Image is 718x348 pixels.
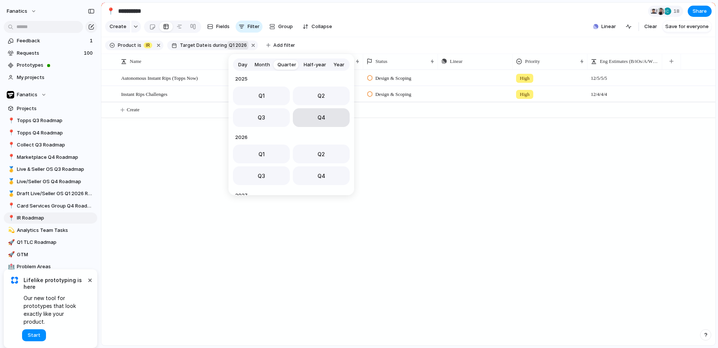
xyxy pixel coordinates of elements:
span: Year [334,61,344,69]
span: Q3 [258,172,265,180]
span: Q1 [258,92,265,100]
button: Q3 [233,108,290,127]
button: Quarter [274,59,300,71]
span: Month [255,61,270,69]
span: 2025 [233,75,350,84]
button: Q4 [293,166,350,185]
span: Q3 [258,114,265,121]
span: Half-year [304,61,326,69]
button: Q2 [293,145,350,163]
button: Half-year [300,59,330,71]
button: Q2 [293,87,350,105]
span: 2026 [233,133,350,142]
button: Q1 [233,87,290,105]
button: Day [234,59,251,71]
button: Q3 [233,166,290,185]
span: Day [238,61,247,69]
span: Q4 [317,172,325,180]
span: Q2 [317,150,325,158]
span: Q4 [317,114,325,121]
button: Month [251,59,274,71]
span: Q1 [258,150,265,158]
span: Q2 [317,92,325,100]
span: Quarter [277,61,296,69]
span: 2027 [233,191,350,200]
button: Year [330,59,348,71]
button: Q4 [293,108,350,127]
button: Q1 [233,145,290,163]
